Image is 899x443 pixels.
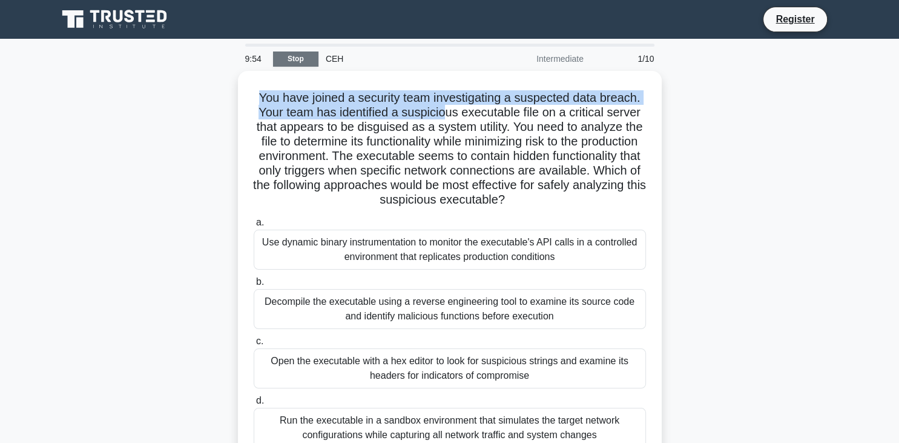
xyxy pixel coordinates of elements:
div: 9:54 [238,47,273,71]
a: Stop [273,52,318,67]
div: 1/10 [591,47,662,71]
a: Register [768,12,822,27]
div: Intermediate [485,47,591,71]
span: b. [256,276,264,287]
div: Open the executable with a hex editor to look for suspicious strings and examine its headers for ... [254,348,646,388]
span: c. [256,336,263,346]
div: Use dynamic binary instrumentation to monitor the executable's API calls in a controlled environm... [254,230,646,270]
h5: You have joined a security team investigating a suspected data breach. Your team has identified a... [252,90,647,208]
div: Decompile the executable using a reverse engineering tool to examine its source code and identify... [254,289,646,329]
span: d. [256,395,264,405]
div: CEH [318,47,485,71]
span: a. [256,217,264,227]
